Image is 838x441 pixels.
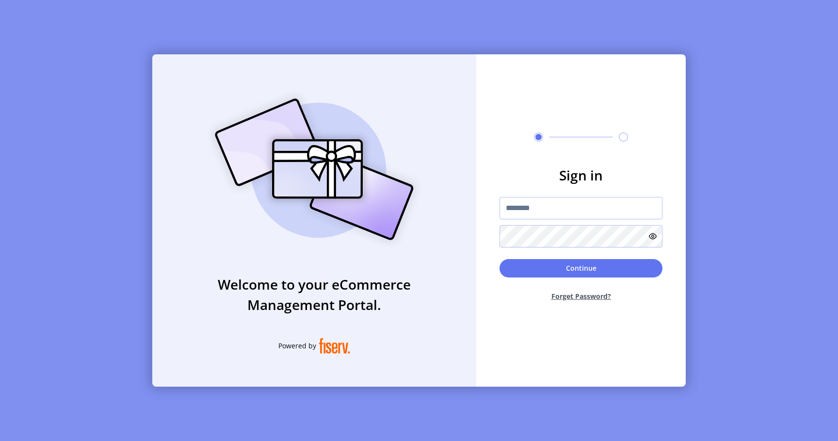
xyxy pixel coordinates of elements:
button: Forget Password? [500,283,662,309]
span: Powered by [278,341,316,351]
button: Continue [500,259,662,278]
h3: Welcome to your eCommerce Management Portal. [152,274,476,315]
img: card_Illustration.svg [200,88,428,251]
h3: Sign in [500,165,662,185]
